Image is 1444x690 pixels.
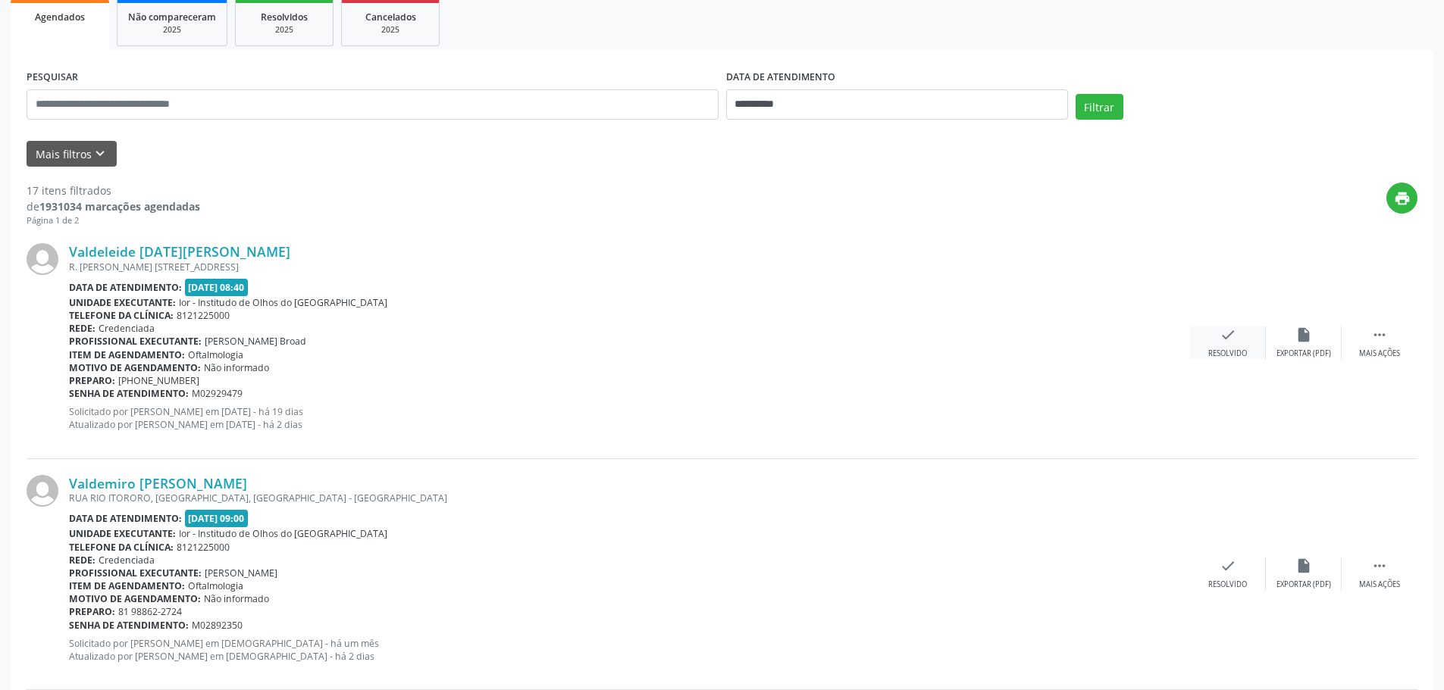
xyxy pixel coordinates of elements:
span: Oftalmologia [188,348,243,361]
i: print [1394,190,1411,207]
b: Profissional executante: [69,567,202,579]
span: 81 98862-2724 [118,605,182,618]
b: Unidade executante: [69,296,176,309]
p: Solicitado por [PERSON_NAME] em [DATE] - há 19 dias Atualizado por [PERSON_NAME] em [DATE] - há 2... [69,405,1190,431]
b: Rede: [69,322,96,335]
button: print [1386,183,1417,214]
div: Exportar (PDF) [1276,348,1331,359]
div: Resolvido [1208,348,1247,359]
span: Agendados [35,11,85,23]
div: Página 1 de 2 [27,214,200,227]
b: Item de agendamento: [69,579,185,592]
div: Exportar (PDF) [1276,579,1331,590]
div: Resolvido [1208,579,1247,590]
b: Rede: [69,554,96,567]
i: insert_drive_file [1295,326,1312,343]
div: 2025 [352,24,428,36]
span: [PHONE_NUMBER] [118,374,199,387]
span: M02892350 [192,619,243,632]
span: Ior - Institudo de Olhos do [GEOGRAPHIC_DATA] [179,527,387,540]
label: DATA DE ATENDIMENTO [726,66,835,89]
span: M02929479 [192,387,243,400]
b: Preparo: [69,605,115,618]
div: RUA RIO ITORORO, [GEOGRAPHIC_DATA], [GEOGRAPHIC_DATA] - [GEOGRAPHIC_DATA] [69,492,1190,504]
div: de [27,198,200,214]
b: Telefone da clínica: [69,309,174,322]
button: Filtrar [1076,94,1123,120]
span: 8121225000 [177,541,230,554]
b: Item de agendamento: [69,348,185,361]
b: Preparo: [69,374,115,387]
div: 2025 [246,24,322,36]
i: keyboard_arrow_down [92,145,108,162]
span: 8121225000 [177,309,230,322]
b: Unidade executante: [69,527,176,540]
div: R. [PERSON_NAME] [STREET_ADDRESS] [69,261,1190,273]
button: Mais filtroskeyboard_arrow_down [27,141,117,167]
span: [PERSON_NAME] [205,567,277,579]
img: img [27,475,58,507]
b: Profissional executante: [69,335,202,348]
i:  [1371,326,1388,343]
i: insert_drive_file [1295,557,1312,574]
span: Resolvidos [261,11,308,23]
span: [PERSON_NAME] Broad [205,335,306,348]
span: Credenciada [99,322,155,335]
a: Valdeleide [DATE][PERSON_NAME] [69,243,290,260]
div: Mais ações [1359,579,1400,590]
a: Valdemiro [PERSON_NAME] [69,475,247,492]
span: Oftalmologia [188,579,243,592]
b: Motivo de agendamento: [69,592,201,605]
b: Telefone da clínica: [69,541,174,554]
b: Senha de atendimento: [69,619,189,632]
span: [DATE] 08:40 [185,279,249,296]
span: Não informado [204,592,269,605]
div: 2025 [128,24,216,36]
strong: 1931034 marcações agendadas [39,199,200,214]
span: Ior - Institudo de Olhos do [GEOGRAPHIC_DATA] [179,296,387,309]
img: img [27,243,58,275]
b: Motivo de agendamento: [69,361,201,374]
span: [DATE] 09:00 [185,510,249,527]
label: PESQUISAR [27,66,78,89]
div: Mais ações [1359,348,1400,359]
span: Credenciada [99,554,155,567]
i: check [1220,557,1236,574]
span: Cancelados [365,11,416,23]
b: Senha de atendimento: [69,387,189,400]
p: Solicitado por [PERSON_NAME] em [DEMOGRAPHIC_DATA] - há um mês Atualizado por [PERSON_NAME] em [D... [69,637,1190,663]
span: Não informado [204,361,269,374]
div: 17 itens filtrados [27,183,200,198]
b: Data de atendimento: [69,512,182,525]
b: Data de atendimento: [69,281,182,294]
i:  [1371,557,1388,574]
span: Não compareceram [128,11,216,23]
i: check [1220,326,1236,343]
